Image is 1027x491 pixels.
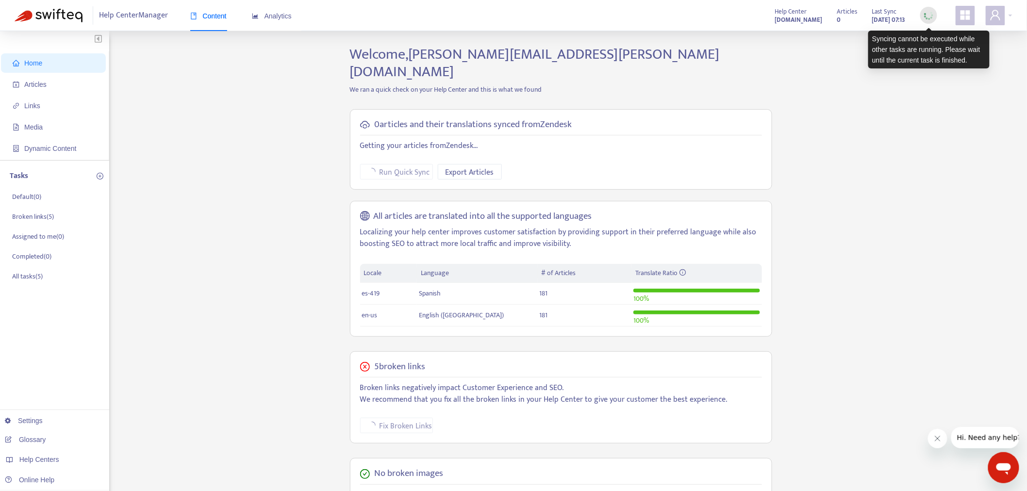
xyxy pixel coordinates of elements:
[360,164,433,180] button: Run Quick Sync
[99,6,168,25] span: Help Center Manager
[775,6,807,17] span: Help Center
[375,119,572,131] h5: 0 articles and their translations synced from Zendesk
[360,418,433,433] button: Fix Broken Links
[633,315,649,326] span: 100 %
[24,59,42,67] span: Home
[960,9,971,21] span: appstore
[13,145,19,152] span: container
[988,452,1019,483] iframe: Button to launch messaging window
[360,140,762,152] p: Getting your articles from Zendesk ...
[417,264,537,283] th: Language
[990,9,1001,21] span: user
[360,227,762,250] p: Localizing your help center improves customer satisfaction by providing support in their preferre...
[6,7,70,15] span: Hi. Need any help?
[5,476,54,484] a: Online Help
[837,6,858,17] span: Articles
[360,362,370,372] span: close-circle
[13,124,19,131] span: file-image
[375,361,426,373] h5: 5 broken links
[362,288,380,299] span: es-419
[872,15,906,25] strong: [DATE] 07:13
[19,456,59,463] span: Help Centers
[12,212,54,222] p: Broken links ( 5 )
[373,211,592,222] h5: All articles are translated into all the supported languages
[446,166,494,179] span: Export Articles
[635,268,758,278] div: Translate Ratio
[13,81,19,88] span: account-book
[13,102,19,109] span: link
[15,9,83,22] img: Swifteq
[366,167,376,177] span: loading
[438,164,502,180] button: Export Articles
[190,13,197,19] span: book
[252,13,259,19] span: area-chart
[775,14,823,25] a: [DOMAIN_NAME]
[97,173,103,180] span: plus-circle
[380,166,430,179] span: Run Quick Sync
[872,6,897,17] span: Last Sync
[837,15,841,25] strong: 0
[360,469,370,479] span: check-circle
[419,288,441,299] span: Spanish
[5,417,43,425] a: Settings
[360,211,370,222] span: global
[540,310,548,321] span: 181
[951,427,1019,448] iframe: Message from company
[362,310,378,321] span: en-us
[190,12,227,20] span: Content
[868,31,990,68] div: Syncing cannot be executed while other tasks are running. Please wait until the current task is f...
[540,288,548,299] span: 181
[928,429,947,448] iframe: Close message
[13,60,19,66] span: home
[24,81,47,88] span: Articles
[12,271,43,281] p: All tasks ( 5 )
[360,382,762,406] p: Broken links negatively impact Customer Experience and SEO. We recommend that you fix all the bro...
[5,436,46,443] a: Glossary
[12,231,64,242] p: Assigned to me ( 0 )
[360,264,417,283] th: Locale
[633,293,649,304] span: 100 %
[360,120,370,130] span: cloud-sync
[380,420,432,432] span: Fix Broken Links
[366,421,376,430] span: loading
[252,12,292,20] span: Analytics
[10,170,28,182] p: Tasks
[419,310,504,321] span: English ([GEOGRAPHIC_DATA])
[24,145,76,152] span: Dynamic Content
[375,468,444,479] h5: No broken images
[350,42,720,84] span: Welcome, [PERSON_NAME][EMAIL_ADDRESS][PERSON_NAME][DOMAIN_NAME]
[12,251,51,262] p: Completed ( 0 )
[12,192,41,202] p: Default ( 0 )
[343,84,779,95] p: We ran a quick check on your Help Center and this is what we found
[24,102,40,110] span: Links
[923,9,935,21] img: sync_loading.0b5143dde30e3a21642e.gif
[775,15,823,25] strong: [DOMAIN_NAME]
[538,264,631,283] th: # of Articles
[24,123,43,131] span: Media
